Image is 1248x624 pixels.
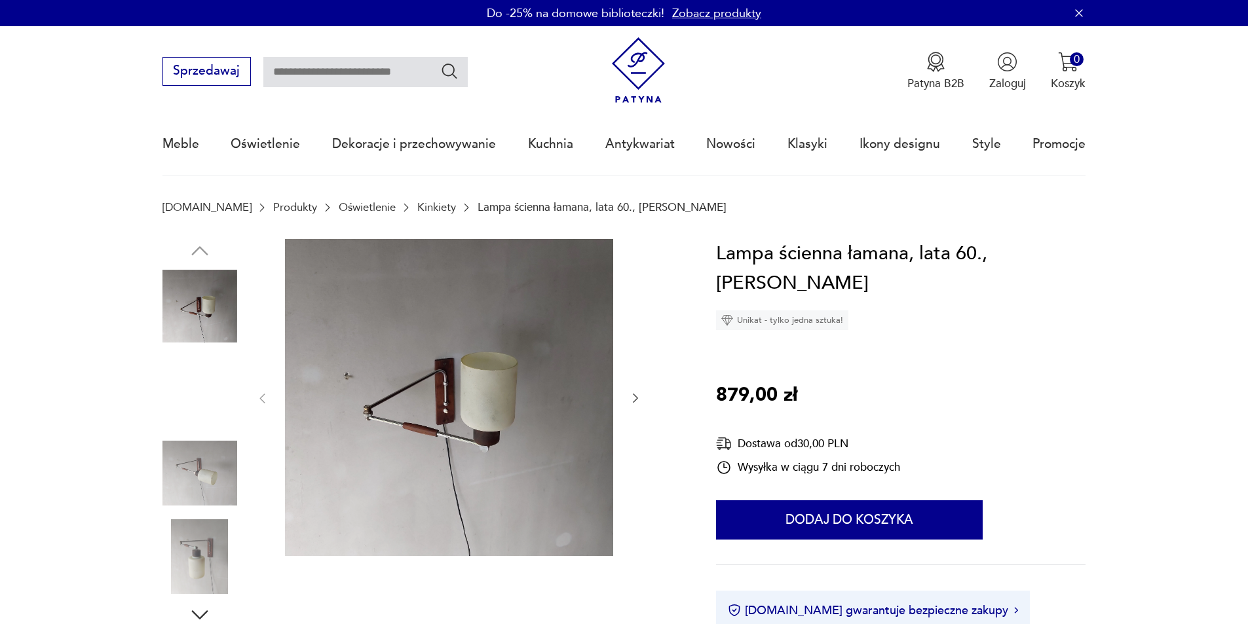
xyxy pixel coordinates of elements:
[162,269,237,344] img: Zdjęcie produktu Lampa ścienna łamana, lata 60., Van Doorn
[1058,52,1078,72] img: Ikona koszyka
[162,57,251,86] button: Sprzedawaj
[907,52,964,91] a: Ikona medaluPatyna B2B
[716,310,848,330] div: Unikat - tylko jedna sztuka!
[721,314,733,326] img: Ikona diamentu
[162,201,252,213] a: [DOMAIN_NAME]
[417,201,456,213] a: Kinkiety
[332,114,496,174] a: Dekoracje i przechowywanie
[528,114,573,174] a: Kuchnia
[162,114,199,174] a: Meble
[162,519,237,594] img: Zdjęcie produktu Lampa ścienna łamana, lata 60., Van Doorn
[716,239,1086,299] h1: Lampa ścienna łamana, lata 60., [PERSON_NAME]
[716,460,900,475] div: Wysyłka w ciągu 7 dni roboczych
[716,500,983,540] button: Dodaj do koszyka
[716,435,732,452] img: Ikona dostawy
[1014,607,1018,614] img: Ikona strzałki w prawo
[860,114,940,174] a: Ikony designu
[716,380,797,411] p: 879,00 zł
[907,76,964,91] p: Patyna B2B
[1051,76,1086,91] p: Koszyk
[907,52,964,91] button: Patyna B2B
[997,52,1017,72] img: Ikonka użytkownika
[605,37,671,103] img: Patyna - sklep z meblami i dekoracjami vintage
[162,436,237,511] img: Zdjęcie produktu Lampa ścienna łamana, lata 60., Van Doorn
[273,201,317,213] a: Produkty
[440,62,459,81] button: Szukaj
[231,114,300,174] a: Oświetlenie
[478,201,727,213] p: Lampa ścienna łamana, lata 60., [PERSON_NAME]
[339,201,396,213] a: Oświetlenie
[162,67,251,77] a: Sprzedawaj
[162,352,237,427] img: Zdjęcie produktu Lampa ścienna łamana, lata 60., Van Doorn
[972,114,1001,174] a: Style
[728,604,741,617] img: Ikona certyfikatu
[672,5,761,22] a: Zobacz produkty
[706,114,755,174] a: Nowości
[1070,52,1084,66] div: 0
[787,114,827,174] a: Klasyki
[487,5,664,22] p: Do -25% na domowe biblioteczki!
[1032,114,1086,174] a: Promocje
[926,52,946,72] img: Ikona medalu
[605,114,675,174] a: Antykwariat
[728,602,1018,619] button: [DOMAIN_NAME] gwarantuje bezpieczne zakupy
[285,239,613,556] img: Zdjęcie produktu Lampa ścienna łamana, lata 60., Van Doorn
[716,435,900,452] div: Dostawa od 30,00 PLN
[989,76,1026,91] p: Zaloguj
[989,52,1026,91] button: Zaloguj
[1051,52,1086,91] button: 0Koszyk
